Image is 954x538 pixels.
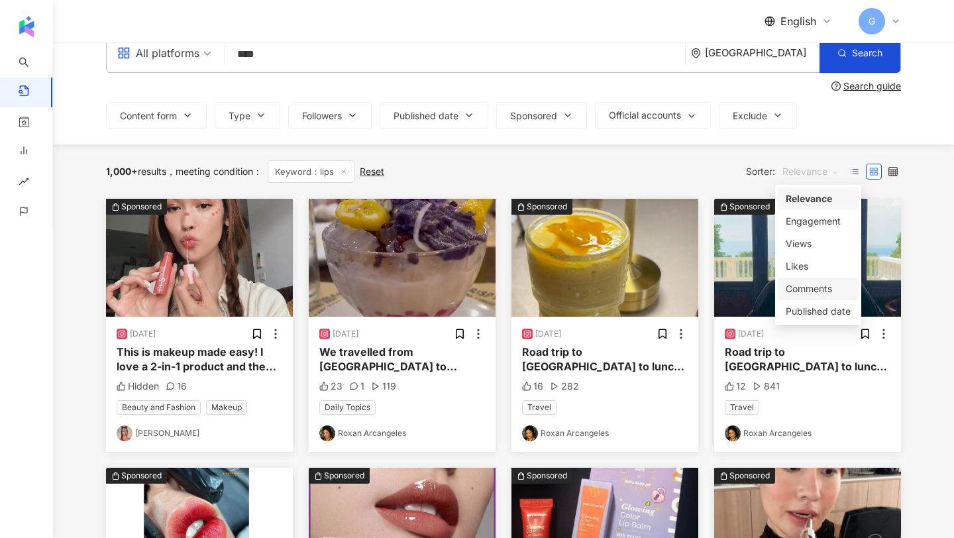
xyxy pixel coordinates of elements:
[595,102,711,129] button: Official accounts
[522,425,538,441] img: KOL Avatar
[349,380,364,393] div: 1
[725,425,741,441] img: KOL Avatar
[725,380,746,393] div: 12
[229,111,250,121] span: Type
[714,199,901,317] img: post-image
[106,166,138,177] span: 1,000+
[550,380,579,393] div: 282
[371,380,396,393] div: 119
[786,214,851,229] div: Engagement
[496,102,587,129] button: Sponsored
[324,469,364,482] div: Sponsored
[780,14,816,28] span: English
[319,425,485,441] a: KOL AvatarRoxan Arcangeles
[121,469,162,482] div: Sponsored
[869,14,875,28] span: G
[166,380,187,393] div: 16
[786,282,851,296] div: Comments
[733,111,767,121] span: Exclude
[719,102,797,129] button: Exclude
[786,237,851,251] div: Views
[511,199,698,317] img: post-image
[786,304,851,319] div: Published date
[729,200,770,213] div: Sponsored
[852,48,882,58] span: Search
[319,425,335,441] img: KOL Avatar
[738,329,764,340] div: [DATE]
[268,160,354,183] span: Keyword：lips
[360,166,384,177] div: Reset
[106,166,166,177] div: results
[319,345,476,447] span: We travelled from [GEOGRAPHIC_DATA] to [GEOGRAPHIC_DATA] [DATE]! #LipaCity #lipabatangas #wowphil...
[782,161,839,182] span: Relevance
[786,191,851,206] div: Relevance
[535,329,561,340] div: [DATE]
[746,161,847,182] div: Sorter:
[820,33,900,73] button: Search
[691,48,701,58] span: environment
[117,42,199,64] div: All platforms
[786,259,851,274] div: Likes
[510,111,557,121] span: Sponsored
[778,300,859,323] div: Published date
[725,345,887,492] span: Road trip to [GEOGRAPHIC_DATA] to lunch in this beautiful restaurant overlooking [GEOGRAPHIC_DATA...
[121,200,162,213] div: Sponsored
[778,210,859,233] div: Engagement
[705,47,820,58] div: [GEOGRAPHIC_DATA]
[206,400,247,415] span: Makeup
[288,102,372,129] button: Followers
[19,48,66,79] a: search
[130,329,156,340] div: [DATE]
[215,102,280,129] button: Type
[394,111,458,121] span: Published date
[778,278,859,300] div: Comments
[319,400,376,415] span: Daily Topics
[319,380,343,393] div: 23
[831,81,841,91] span: question-circle
[117,400,201,415] span: Beauty and Fashion
[117,425,282,441] a: KOL Avatar[PERSON_NAME]
[522,425,688,441] a: KOL AvatarRoxan Arcangeles
[729,469,770,482] div: Sponsored
[380,102,488,129] button: Published date
[843,81,901,91] div: Search guide
[120,111,177,121] span: Content form
[725,425,890,441] a: KOL AvatarRoxan Arcangeles
[522,345,684,521] span: Road trip to [GEOGRAPHIC_DATA] to lunch in this beautiful restaurant Prism. It us in [GEOGRAPHIC_...
[778,188,859,210] div: Relevance
[778,255,859,278] div: Likes
[522,380,543,393] div: 16
[117,380,159,393] div: Hidden
[309,199,496,317] img: post-image
[333,329,358,340] div: [DATE]
[714,199,901,317] div: post-imageSponsored
[778,233,859,255] div: Views
[527,469,567,482] div: Sponsored
[527,200,567,213] div: Sponsored
[16,16,37,37] img: logo icon
[117,425,132,441] img: KOL Avatar
[522,400,556,415] span: Travel
[19,168,29,198] span: rise
[117,46,131,60] span: appstore
[106,199,293,317] img: post-image
[302,111,342,121] span: Followers
[106,199,293,317] div: post-imageSponsored
[166,166,262,177] span: meeting condition ：
[106,102,207,129] button: Content form
[511,199,698,317] div: post-imageSponsored
[609,110,681,121] span: Official accounts
[725,400,759,415] span: Travel
[753,380,780,393] div: 841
